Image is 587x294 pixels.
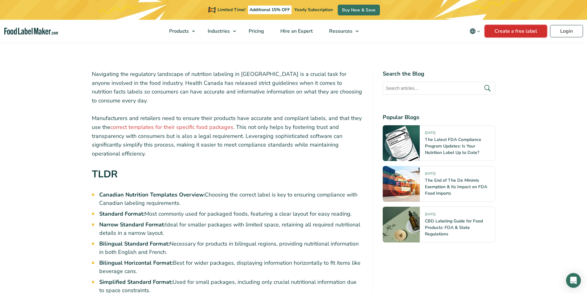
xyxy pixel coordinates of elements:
div: Open Intercom Messenger [566,273,581,288]
h4: Popular Blogs [383,113,495,122]
span: Hire an Expert [279,28,313,35]
span: [DATE] [425,171,435,178]
span: Products [167,28,190,35]
span: Pricing [247,28,265,35]
strong: Narrow Standard Format: [99,221,165,228]
a: Login [550,25,583,37]
a: CBD Labeling Guide for Food Products: FDA & State Regulations [425,218,483,237]
strong: Canadian Nutrition Templates Overview: [99,191,205,198]
span: [DATE] [425,130,435,138]
span: Yearly Subscription [294,7,333,13]
li: Necessary for products in bilingual regions, providing nutritional information in both English an... [99,240,363,256]
span: [DATE] [425,212,435,219]
button: Change language [465,25,485,37]
a: Food Label Maker homepage [4,28,58,35]
strong: Bilingual Horizontal Format: [99,259,173,267]
a: Industries [200,20,239,43]
li: Most commonly used for packaged foods, featuring a clear layout for easy reading. [99,210,363,218]
strong: TLDR [92,168,118,181]
a: Products [161,20,198,43]
a: Create a free label [485,25,547,37]
span: Resources [327,28,353,35]
p: Manufacturers and retailers need to ensure their products have accurate and compliant labels, and... [92,114,363,158]
a: Resources [321,20,362,43]
span: Limited Time! [218,7,245,13]
p: Navigating the regulatory landscape of nutrition labeling in [GEOGRAPHIC_DATA] is a crucial task ... [92,70,363,105]
a: The Latest FDA Compliance Program Updates: Is Your Nutrition Label Up to Date? [425,137,481,155]
a: The End of The De Minimis Exemption & Its Impact on FDA Food Imports [425,177,487,196]
a: Buy Now & Save [338,5,380,15]
a: correct templates for their specific food packages [110,123,233,131]
span: Industries [206,28,230,35]
li: Best for wider packages, displaying information horizontally to fit items like beverage cans. [99,259,363,275]
strong: Standard Format: [99,210,145,217]
li: Ideal for smaller packages with limited space, retaining all required nutritional details in a na... [99,221,363,237]
strong: Bilingual Standard Format: [99,240,169,247]
a: Hire an Expert [272,20,320,43]
span: Additional 15% OFF [248,6,291,14]
a: Pricing [241,20,271,43]
strong: Simplified Standard Format: [99,278,173,286]
li: Choosing the correct label is key to ensuring compliance with Canadian labeling requirements. [99,191,363,207]
h4: Search the Blog [383,70,495,78]
input: Search articles... [383,82,495,95]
